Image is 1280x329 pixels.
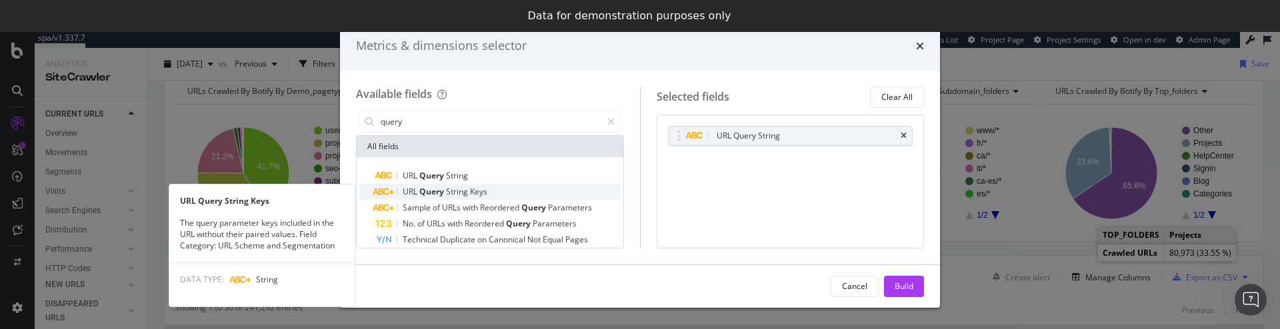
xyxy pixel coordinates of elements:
[489,234,527,245] span: Canonical
[480,202,521,213] span: Reordered
[419,170,446,181] span: Query
[357,136,623,157] div: All fields
[916,37,924,55] div: times
[440,234,477,245] span: Duplicate
[543,234,565,245] span: Equal
[668,126,913,146] div: URL Query Stringtimes
[470,186,487,197] span: Keys
[403,218,417,229] span: No.
[548,202,592,213] span: Parameters
[657,89,729,105] div: Selected fields
[533,218,577,229] span: Parameters
[356,37,527,55] div: Metrics & dimensions selector
[895,280,913,292] div: Build
[446,170,468,181] span: String
[901,132,907,140] div: times
[506,218,533,229] span: Query
[356,87,432,101] div: Available fields
[1235,284,1267,316] iframe: Intercom live chat
[427,218,447,229] span: URLs
[417,218,427,229] span: of
[463,202,480,213] span: with
[717,129,780,143] div: URL Query String
[403,186,419,197] span: URL
[403,234,440,245] span: Technical
[842,280,867,292] div: Cancel
[340,21,940,308] div: modal
[477,234,489,245] span: on
[446,186,470,197] span: String
[442,202,463,213] span: URLs
[521,202,548,213] span: Query
[881,91,913,103] div: Clear All
[528,9,731,23] div: Data for demonstration purposes only
[433,202,442,213] span: of
[403,202,433,213] span: Sample
[527,234,543,245] span: Not
[379,112,601,132] input: Search by field name
[419,186,446,197] span: Query
[465,218,506,229] span: Reordered
[831,276,879,297] button: Cancel
[565,234,588,245] span: Pages
[169,217,355,251] div: The query parameter keys included in the URL without their paired values. Field Category: URL Sch...
[870,87,924,108] button: Clear All
[884,276,924,297] button: Build
[403,170,419,181] span: URL
[447,218,465,229] span: with
[169,195,355,206] div: URL Query String Keys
